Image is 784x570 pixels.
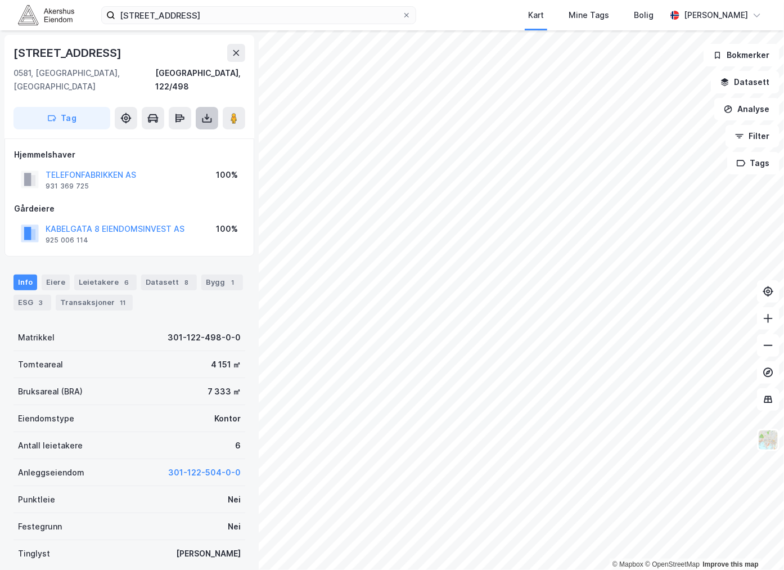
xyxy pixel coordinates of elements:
[42,275,70,290] div: Eiere
[13,275,37,290] div: Info
[18,493,55,506] div: Punktleie
[528,8,544,22] div: Kart
[141,275,197,290] div: Datasett
[14,202,245,216] div: Gårdeiere
[13,107,110,129] button: Tag
[728,516,784,570] div: Kontrollprogram for chat
[714,98,780,120] button: Analyse
[727,152,780,174] button: Tags
[168,466,241,479] button: 301-122-504-0-0
[703,560,759,568] a: Improve this map
[46,182,89,191] div: 931 369 725
[758,429,779,451] img: Z
[228,520,241,533] div: Nei
[18,547,50,560] div: Tinglyst
[13,295,51,311] div: ESG
[569,8,609,22] div: Mine Tags
[18,385,83,398] div: Bruksareal (BRA)
[684,8,748,22] div: [PERSON_NAME]
[121,277,132,288] div: 6
[176,547,241,560] div: [PERSON_NAME]
[18,5,74,25] img: akershus-eiendom-logo.9091f326c980b4bce74ccdd9f866810c.svg
[201,275,243,290] div: Bygg
[35,297,47,308] div: 3
[13,66,155,93] div: 0581, [GEOGRAPHIC_DATA], [GEOGRAPHIC_DATA]
[155,66,245,93] div: [GEOGRAPHIC_DATA], 122/498
[728,516,784,570] iframe: Chat Widget
[115,7,402,24] input: Søk på adresse, matrikkel, gårdeiere, leietakere eller personer
[711,71,780,93] button: Datasett
[704,44,780,66] button: Bokmerker
[18,358,63,371] div: Tomteareal
[18,412,74,425] div: Eiendomstype
[181,277,192,288] div: 8
[227,277,238,288] div: 1
[14,148,245,161] div: Hjemmelshaver
[645,560,700,568] a: OpenStreetMap
[46,236,88,245] div: 925 006 114
[18,520,62,533] div: Festegrunn
[214,412,241,425] div: Kontor
[18,439,83,452] div: Antall leietakere
[211,358,241,371] div: 4 151 ㎡
[168,331,241,344] div: 301-122-498-0-0
[13,44,124,62] div: [STREET_ADDRESS]
[216,168,238,182] div: 100%
[634,8,654,22] div: Bolig
[208,385,241,398] div: 7 333 ㎡
[117,297,128,308] div: 11
[56,295,133,311] div: Transaksjoner
[216,222,238,236] div: 100%
[235,439,241,452] div: 6
[612,560,643,568] a: Mapbox
[18,466,84,479] div: Anleggseiendom
[228,493,241,506] div: Nei
[74,275,137,290] div: Leietakere
[18,331,55,344] div: Matrikkel
[726,125,780,147] button: Filter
